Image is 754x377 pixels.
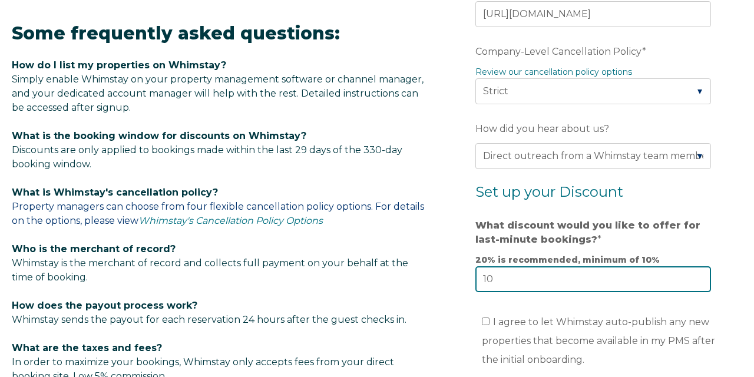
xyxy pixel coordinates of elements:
[12,186,430,228] p: Property managers can choose from four flexible cancellation policy options. For details on the o...
[475,220,700,245] strong: What discount would you like to offer for last-minute bookings?
[12,243,176,254] span: Who is the merchant of record?
[482,316,715,365] span: I agree to let Whimstay auto-publish any new properties that become available in my PMS after the...
[482,318,490,325] input: I agree to let Whimstay auto-publish any new properties that become available in my PMS after the...
[12,342,162,353] span: What are the taxes and fees?
[475,120,609,138] span: How did you hear about us?
[12,257,408,283] span: Whimstay is the merchant of record and collects full payment on your behalf at the time of booking.
[475,42,642,61] span: Company-Level Cancellation Policy
[12,144,402,170] span: Discounts are only applied to bookings made within the last 29 days of the 330-day booking window.
[12,22,340,44] span: Some frequently asked questions:
[12,130,306,141] span: What is the booking window for discounts on Whimstay?
[475,254,660,265] strong: 20% is recommended, minimum of 10%
[12,187,218,198] span: What is Whimstay's cancellation policy?
[12,314,406,325] span: Whimstay sends the payout for each reservation 24 hours after the guest checks in.
[12,300,197,311] span: How does the payout process work?
[12,74,424,113] span: Simply enable Whimstay on your property management software or channel manager, and your dedicate...
[12,59,226,71] span: How do I list my properties on Whimstay?
[475,183,623,200] span: Set up your Discount
[138,215,323,226] a: Whimstay's Cancellation Policy Options
[475,67,632,77] a: Review our cancellation policy options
